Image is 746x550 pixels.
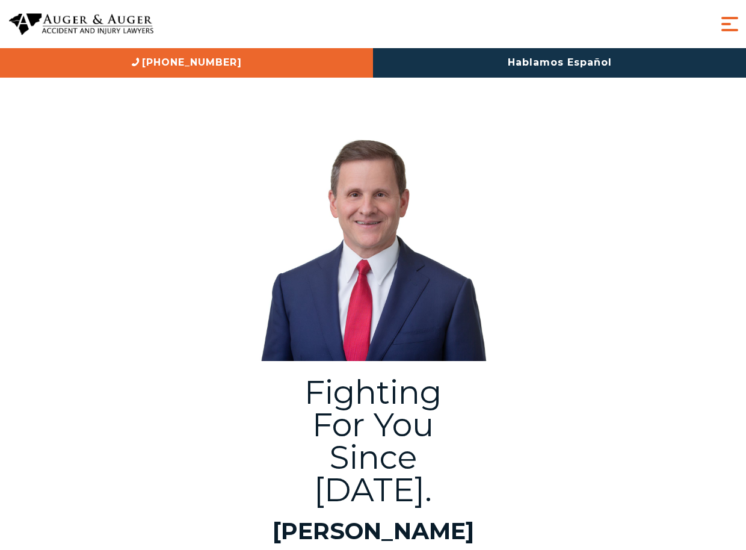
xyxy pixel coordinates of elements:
a: Hablamos Español [373,48,746,78]
img: Auger & Auger Accident and Injury Lawyers Logo [9,13,153,36]
div: Fighting For You Since [DATE]. [277,367,469,515]
button: Menu [718,12,742,36]
img: Herbert Auger [253,120,493,361]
